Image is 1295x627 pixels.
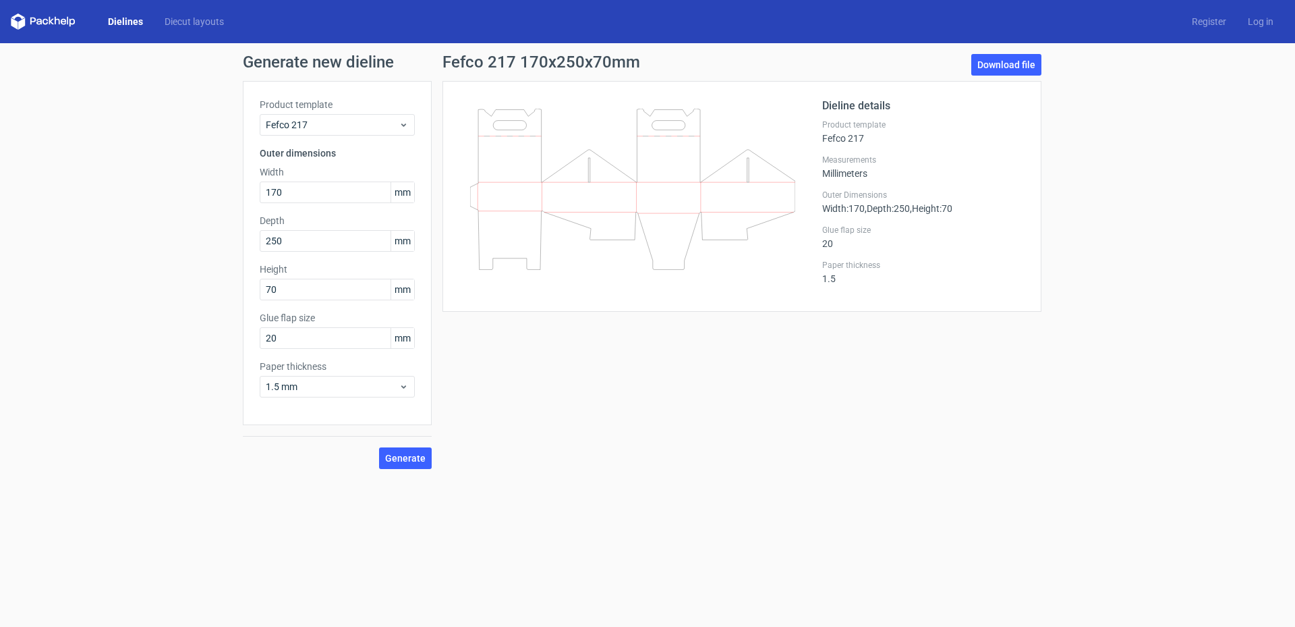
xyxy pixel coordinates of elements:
[1181,15,1237,28] a: Register
[266,380,399,393] span: 1.5 mm
[822,98,1025,114] h2: Dieline details
[385,454,426,463] span: Generate
[260,360,415,373] label: Paper thickness
[260,146,415,160] h3: Outer dimensions
[260,98,415,111] label: Product template
[822,190,1025,200] label: Outer Dimensions
[154,15,235,28] a: Diecut layouts
[442,54,640,70] h1: Fefco 217 170x250x70mm
[1237,15,1284,28] a: Log in
[97,15,154,28] a: Dielines
[243,54,1052,70] h1: Generate new dieline
[391,279,414,300] span: mm
[260,311,415,325] label: Glue flap size
[822,225,1025,249] div: 20
[260,214,415,227] label: Depth
[971,54,1041,76] a: Download file
[822,119,1025,130] label: Product template
[822,119,1025,144] div: Fefco 217
[379,447,432,469] button: Generate
[266,118,399,132] span: Fefco 217
[822,155,1025,179] div: Millimeters
[910,203,952,214] span: , Height : 70
[391,231,414,251] span: mm
[822,225,1025,236] label: Glue flap size
[822,203,865,214] span: Width : 170
[391,328,414,348] span: mm
[865,203,910,214] span: , Depth : 250
[822,260,1025,284] div: 1.5
[260,263,415,276] label: Height
[260,165,415,179] label: Width
[822,260,1025,271] label: Paper thickness
[391,182,414,202] span: mm
[822,155,1025,165] label: Measurements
